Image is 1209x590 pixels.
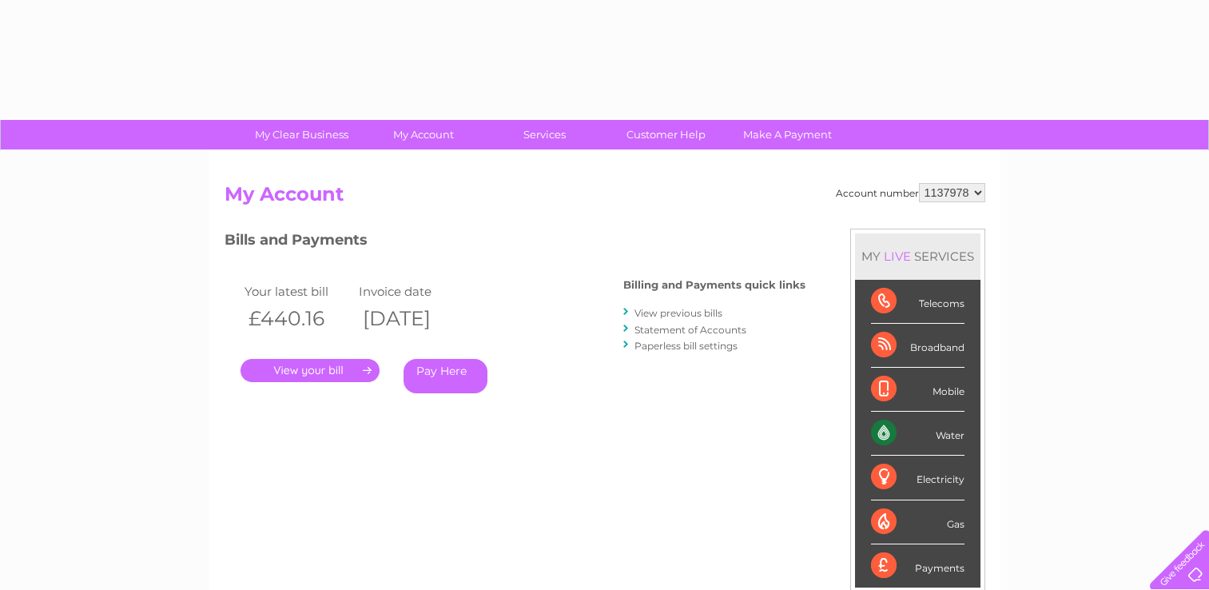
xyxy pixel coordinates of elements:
[225,229,805,257] h3: Bills and Payments
[355,281,470,302] td: Invoice date
[871,500,964,544] div: Gas
[634,324,746,336] a: Statement of Accounts
[855,233,980,279] div: MY SERVICES
[836,183,985,202] div: Account number
[236,120,368,149] a: My Clear Business
[404,359,487,393] a: Pay Here
[241,281,356,302] td: Your latest bill
[871,456,964,500] div: Electricity
[600,120,732,149] a: Customer Help
[871,280,964,324] div: Telecoms
[871,368,964,412] div: Mobile
[634,340,738,352] a: Paperless bill settings
[241,359,380,382] a: .
[355,302,470,335] th: [DATE]
[871,412,964,456] div: Water
[479,120,610,149] a: Services
[241,302,356,335] th: £440.16
[634,307,722,319] a: View previous bills
[357,120,489,149] a: My Account
[871,544,964,588] div: Payments
[722,120,853,149] a: Make A Payment
[871,324,964,368] div: Broadband
[225,183,985,213] h2: My Account
[881,249,914,264] div: LIVE
[623,279,805,291] h4: Billing and Payments quick links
